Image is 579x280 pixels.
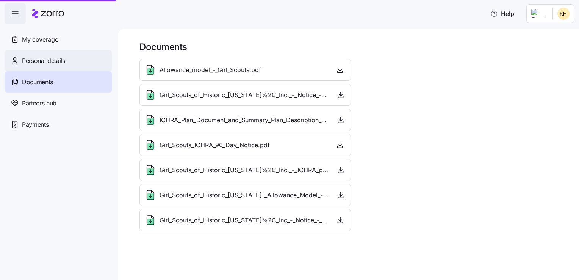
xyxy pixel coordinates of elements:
[5,93,112,114] a: Partners hub
[160,90,329,100] span: Girl_Scouts_of_Historic_[US_STATE]%2C_Inc._-_Notice_-_2025.pdf
[5,50,112,71] a: Personal details
[557,8,570,20] img: 99931a3f1f5da7c037a47ba4002a2e4d
[5,71,112,93] a: Documents
[22,120,49,129] span: Payments
[139,41,568,53] h1: Documents
[160,115,329,125] span: ICHRA_Plan_Document_and_Summary_Plan_Description_-_2026.pdf
[22,35,58,44] span: My coverage
[484,6,520,21] button: Help
[22,77,53,87] span: Documents
[490,9,514,18] span: Help
[531,9,546,18] img: Employer logo
[22,99,56,108] span: Partners hub
[160,190,329,200] span: Girl_Scouts_of_Historic_[US_STATE]-_Allowance_Model_-_2025.pdf
[160,140,270,150] span: Girl_Scouts_ICHRA_90_Day_Notice.pdf
[5,29,112,50] a: My coverage
[22,56,65,66] span: Personal details
[160,65,261,75] span: Allowance_model_-_Girl_Scouts.pdf
[5,114,112,135] a: Payments
[160,216,329,225] span: Girl_Scouts_of_Historic_[US_STATE]%2C_Inc_-_Notice_-_2026.pdf
[160,165,329,175] span: Girl_Scouts_of_Historic_[US_STATE]%2C_Inc._-_ICHRA_plan_docs_2024.pdf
